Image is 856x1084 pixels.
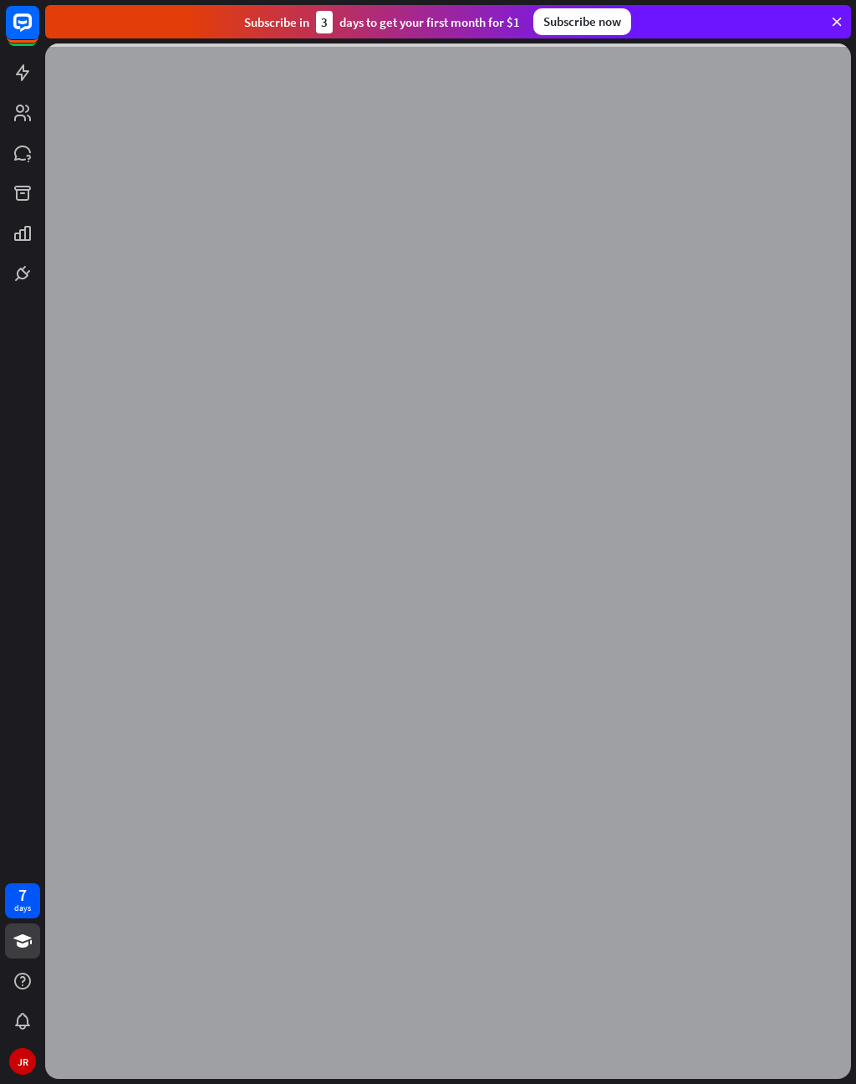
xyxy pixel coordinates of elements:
a: 7 days [5,883,40,918]
div: Subscribe now [533,8,631,35]
div: 7 [18,887,27,902]
div: days [14,902,31,914]
div: JR [9,1048,36,1075]
div: Subscribe in days to get your first month for $1 [244,11,520,33]
div: 3 [316,11,333,33]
